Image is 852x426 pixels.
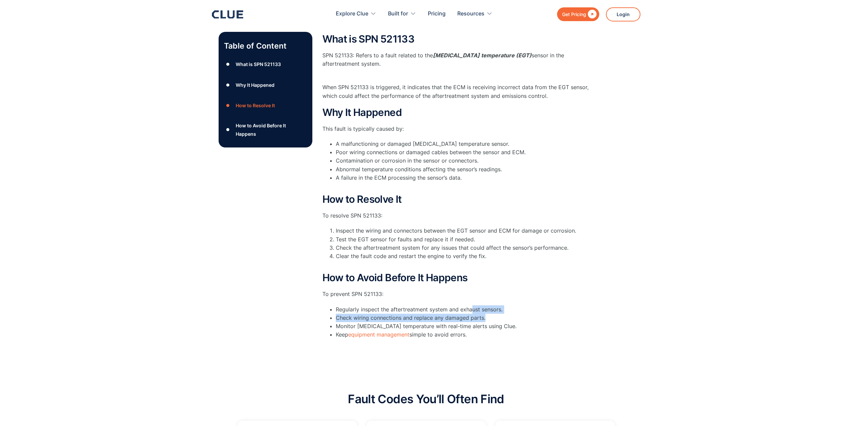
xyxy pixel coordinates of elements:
h2: How to Avoid Before It Happens [322,272,590,283]
div: How to Avoid Before It Happens [236,121,307,138]
li: A malfunctioning or damaged [MEDICAL_DATA] temperature sensor. [336,140,590,148]
li: Contamination or corrosion in the sensor or connectors. [336,157,590,165]
a: Get Pricing [557,7,599,21]
div: What is SPN 521133 [236,60,281,68]
div: How to Resolve It [236,102,275,110]
li: Regularly inspect the aftertreatment system and exhaust sensors. [336,305,590,314]
a: ●Why It Happened [224,80,307,90]
li: Check the aftertreatment system for any issues that could affect the sensor’s performance. [336,244,590,252]
a: Pricing [428,3,446,24]
li: Inspect the wiring and connectors between the EGT sensor and ECM for damage or corrosion. [336,227,590,235]
div:  [586,10,597,18]
li: Monitor [MEDICAL_DATA] temperature with real-time alerts using Clue. [336,322,590,330]
li: Test the EGT sensor for faults and replace it if needed. [336,235,590,244]
h2: Fault Codes You’ll Often Find [348,392,504,406]
a: ●What is SPN 521133 [224,59,307,69]
a: equipment management [348,331,409,338]
p: When SPN 521133 is triggered, it indicates that the ECM is receiving incorrect data from the EGT ... [322,83,590,100]
a: ●How to Resolve It [224,101,307,111]
h2: What is SPN 521133 [322,34,590,45]
li: A failure in the ECM processing the sensor’s data. [336,174,590,190]
li: Poor wiring connections or damaged cables between the sensor and ECM. [336,148,590,157]
div: ● [224,101,232,111]
div: ● [224,125,232,135]
div: Built for [388,3,416,24]
li: Clear the fault code and restart the engine to verify the fix. [336,252,590,269]
h2: How to Resolve It [322,194,590,205]
p: Table of Content [224,41,307,51]
div: ● [224,59,232,69]
div: Explore Clue [336,3,368,24]
em: [MEDICAL_DATA] temperature (EGT) [433,52,532,59]
li: Keep simple to avoid errors. [336,330,590,339]
div: Why It Happened [236,81,275,89]
p: This fault is typically caused by: [322,125,590,133]
div: Explore Clue [336,3,376,24]
li: Check wiring connections and replace any damaged parts. [336,314,590,322]
p: To prevent SPN 521133: [322,290,590,298]
li: Abnormal temperature conditions affecting the sensor’s readings. [336,165,590,174]
div: Resources [457,3,492,24]
p: To resolve SPN 521133: [322,211,590,220]
h2: Why It Happened [322,107,590,118]
a: Login [606,7,640,21]
div: ● [224,80,232,90]
a: ●How to Avoid Before It Happens [224,121,307,138]
p: SPN 521133: Refers to a fault related to the sensor in the aftertreatment system. [322,51,590,77]
div: Built for [388,3,408,24]
div: Get Pricing [562,10,586,18]
div: Resources [457,3,484,24]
